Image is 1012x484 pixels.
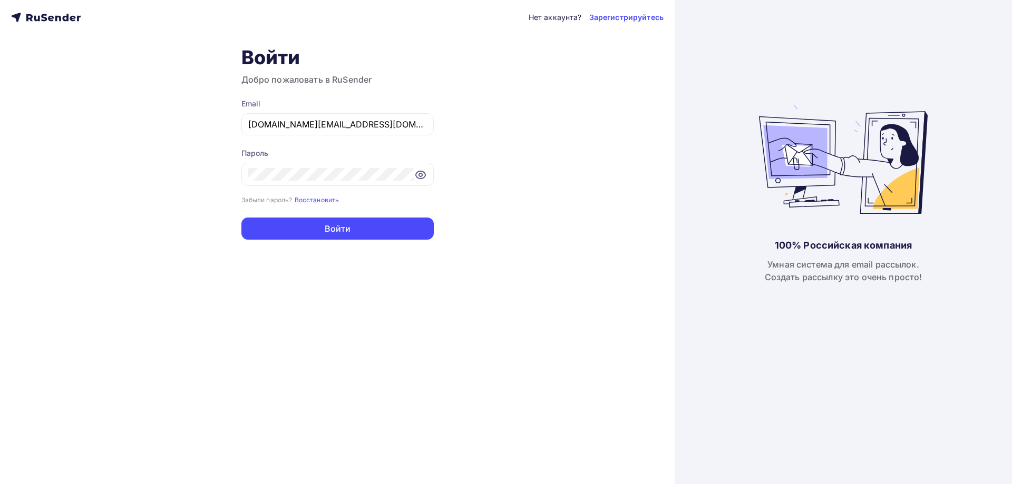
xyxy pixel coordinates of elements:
a: Зарегистрируйтесь [589,12,664,23]
small: Восстановить [295,196,339,204]
div: Пароль [241,148,434,159]
div: 100% Российская компания [775,239,912,252]
div: Умная система для email рассылок. Создать рассылку это очень просто! [765,258,922,283]
a: Восстановить [295,195,339,204]
h3: Добро пожаловать в RuSender [241,73,434,86]
div: Нет аккаунта? [529,12,582,23]
h1: Войти [241,46,434,69]
div: Email [241,98,434,109]
button: Войти [241,218,434,240]
input: Укажите свой email [248,118,427,131]
small: Забыли пароль? [241,196,293,204]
